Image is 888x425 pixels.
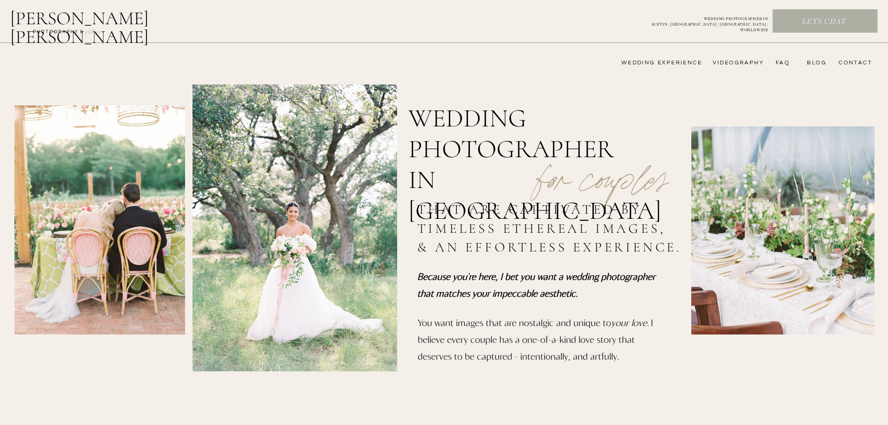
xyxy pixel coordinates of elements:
[76,25,111,36] a: FILMs
[408,103,645,173] h1: wedding photographer in [GEOGRAPHIC_DATA]
[773,17,875,27] a: Lets chat
[417,271,655,299] i: Because you're here, I bet you want a wedding photographer that matches your impeccable aesthetic.
[771,59,790,67] a: FAQ
[418,314,654,372] p: You want images that are nostalgic and unique to . I believe every couple has a one-of-a-kind lov...
[636,16,768,27] a: WEDDING PHOTOGRAPHER INAUSTIN | [GEOGRAPHIC_DATA] | [GEOGRAPHIC_DATA] | WORLDWIDE
[417,200,687,259] h2: that are captivated by timeless ethereal images, & an effortless experience.
[514,133,691,193] p: for couples
[710,59,764,67] a: videography
[636,16,768,27] p: WEDDING PHOTOGRAPHER IN AUSTIN | [GEOGRAPHIC_DATA] | [GEOGRAPHIC_DATA] | WORLDWIDE
[608,59,702,67] a: wedding experience
[28,28,89,40] a: photography &
[611,317,647,328] i: your love
[804,59,826,67] a: bLog
[10,9,197,31] a: [PERSON_NAME] [PERSON_NAME]
[836,59,872,67] a: CONTACT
